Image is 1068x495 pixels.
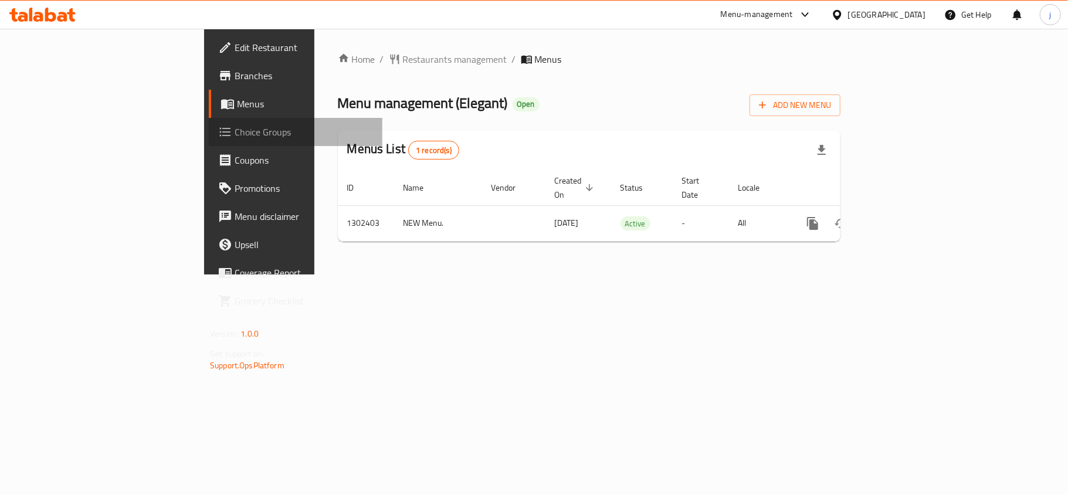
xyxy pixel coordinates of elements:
span: 1.0.0 [240,326,259,341]
td: - [673,205,729,241]
span: Grocery Checklist [235,294,373,308]
a: Menu disclaimer [209,202,382,230]
span: Active [621,217,650,230]
span: Edit Restaurant [235,40,373,55]
a: Menus [209,90,382,118]
td: NEW Menu. [394,205,482,241]
table: enhanced table [338,170,921,242]
a: Grocery Checklist [209,287,382,315]
button: Add New Menu [750,94,840,116]
span: 1 record(s) [409,145,459,156]
div: [GEOGRAPHIC_DATA] [848,8,925,21]
span: Menu disclaimer [235,209,373,223]
a: Choice Groups [209,118,382,146]
div: Total records count [408,141,459,160]
span: Created On [555,174,597,202]
span: Vendor [491,181,531,195]
span: Locale [738,181,775,195]
span: Version: [210,326,239,341]
nav: breadcrumb [338,52,840,66]
a: Promotions [209,174,382,202]
div: Menu-management [721,8,793,22]
span: Open [513,99,540,109]
button: Change Status [827,209,855,238]
span: Menus [535,52,562,66]
span: Upsell [235,238,373,252]
button: more [799,209,827,238]
span: Promotions [235,181,373,195]
a: Restaurants management [389,52,507,66]
span: Menus [237,97,373,111]
a: Coverage Report [209,259,382,287]
span: Add New Menu [759,98,831,113]
span: Branches [235,69,373,83]
span: Start Date [682,174,715,202]
a: Upsell [209,230,382,259]
span: Coverage Report [235,266,373,280]
h2: Menus List [347,140,459,160]
div: Export file [808,136,836,164]
span: Get support on: [210,346,264,361]
a: Coupons [209,146,382,174]
td: All [729,205,789,241]
span: Name [404,181,439,195]
span: j [1049,8,1051,21]
span: Coupons [235,153,373,167]
div: Open [513,97,540,111]
a: Support.OpsPlatform [210,358,284,373]
span: Choice Groups [235,125,373,139]
span: Status [621,181,659,195]
div: Active [621,216,650,230]
li: / [512,52,516,66]
a: Branches [209,62,382,90]
th: Actions [789,170,921,206]
span: ID [347,181,369,195]
span: Restaurants management [403,52,507,66]
a: Edit Restaurant [209,33,382,62]
span: [DATE] [555,215,579,230]
span: Menu management ( Elegant ) [338,90,508,116]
